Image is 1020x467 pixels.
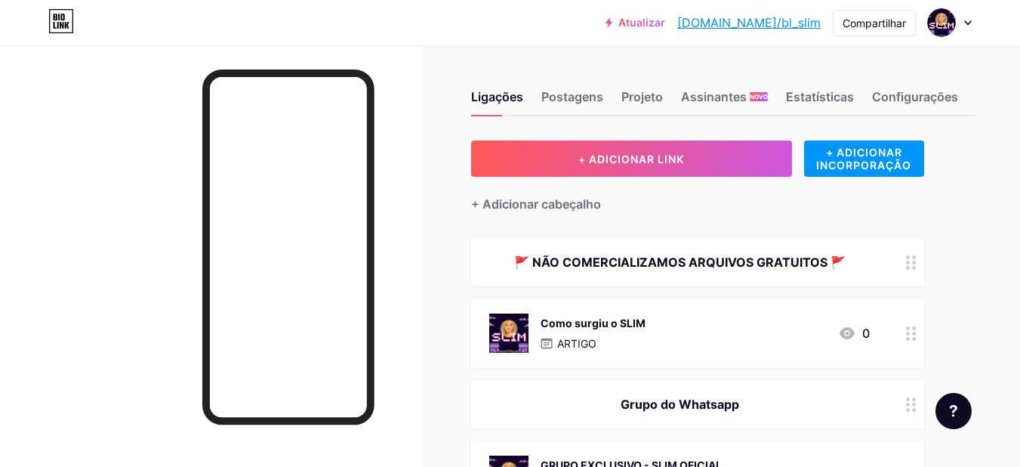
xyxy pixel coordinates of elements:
font: Projeto [621,89,663,104]
font: + Adicionar cabeçalho [471,196,601,212]
a: [DOMAIN_NAME]/bl_slim [677,14,821,32]
font: Como surgiu o SLIM [541,317,646,329]
img: bell_lima [927,8,956,37]
font: Estatísticas [786,89,854,104]
button: + ADICIONAR LINK [471,141,792,177]
font: Postagens [541,89,603,104]
font: NOVO [750,93,768,101]
font: 0 [862,326,870,341]
font: + ADICIONAR LINK [578,153,684,165]
font: [DOMAIN_NAME]/bl_slim [677,15,821,30]
font: + ADICIONAR INCORPORAÇÃO [816,146,911,172]
font: Atualizar [618,16,665,29]
img: Como surgiu o SLIM [489,314,528,353]
font: Configurações [872,89,958,104]
font: Ligações [471,89,523,104]
font: Compartilhar [843,17,906,29]
font: 🚩 NÃO COMERCIALIZAMOS ARQUIVOS GRATUITOS 🚩 [514,255,846,270]
font: ARTIGO [557,337,596,350]
font: Grupo do Whatsapp [621,397,739,412]
font: Assinantes [681,89,747,104]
